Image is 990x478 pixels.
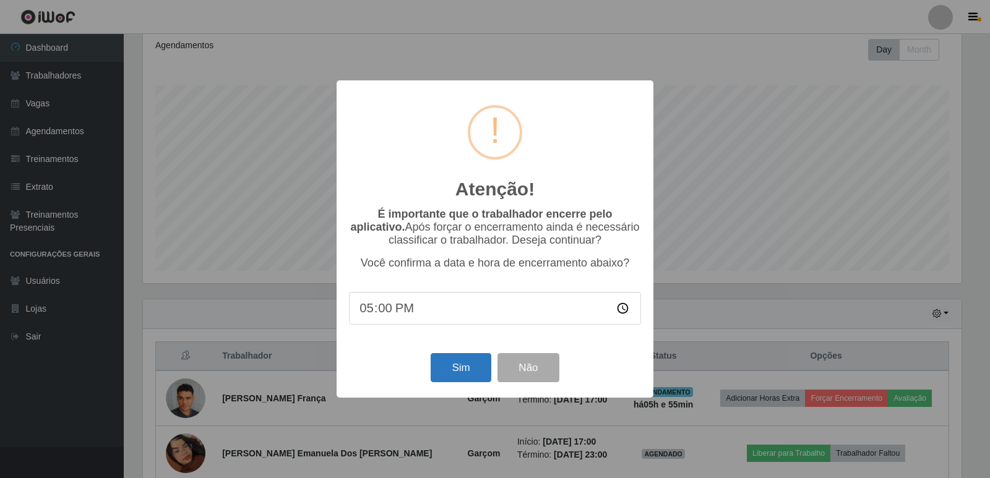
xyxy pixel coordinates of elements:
[349,257,641,270] p: Você confirma a data e hora de encerramento abaixo?
[349,208,641,247] p: Após forçar o encerramento ainda é necessário classificar o trabalhador. Deseja continuar?
[350,208,612,233] b: É importante que o trabalhador encerre pelo aplicativo.
[431,353,491,382] button: Sim
[497,353,559,382] button: Não
[455,178,535,200] h2: Atenção!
